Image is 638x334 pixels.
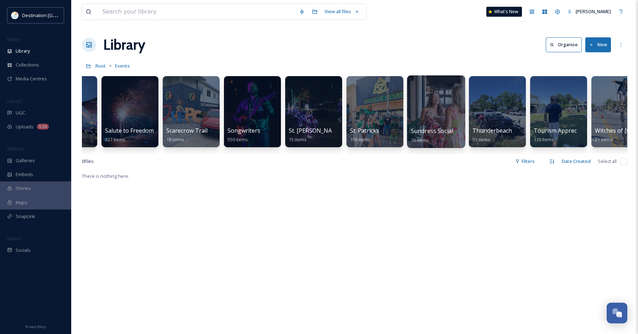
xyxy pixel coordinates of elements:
span: Salute to Freedom [105,127,154,134]
span: Library [16,48,30,54]
span: Scarecrow Trail [166,127,208,134]
span: Stories [16,185,31,192]
span: Media Centres [16,75,47,82]
img: download.png [11,12,19,19]
span: MEDIA [7,37,20,42]
span: St. [PERSON_NAME] Christmas Tree Lighting [289,127,409,134]
span: 21 items [595,136,613,143]
a: St. Patricks156 items [350,127,379,143]
span: 70 items [411,137,429,143]
span: 156 items [350,136,370,143]
span: Maps [16,199,27,206]
span: 53 items [472,136,490,143]
a: Thunderbeach53 items [472,127,512,143]
span: 550 items [228,136,248,143]
span: SnapLink [16,213,35,220]
a: Songwriters550 items [228,127,260,143]
span: Songwriters [228,127,260,134]
span: SOCIALS [7,236,21,241]
span: Galleries [16,157,35,164]
span: UGC [16,110,25,116]
span: 327 items [105,136,125,143]
span: 0 file s [82,158,94,165]
span: Root [95,63,106,69]
span: Socials [16,247,31,254]
a: Organise [546,37,585,52]
span: Embeds [16,171,33,178]
div: 1.1k [37,124,49,129]
a: What's New [486,7,522,17]
span: St. Patricks [350,127,379,134]
span: Privacy Policy [25,324,46,329]
span: Select all [598,158,617,165]
a: Privacy Policy [25,322,46,330]
a: Events [115,62,130,70]
span: Thunderbeach [472,127,512,134]
a: Scarecrow Trail18 items [166,127,208,143]
span: COLLECT [7,99,22,104]
span: Uploads [16,123,33,130]
span: Destination [GEOGRAPHIC_DATA] [22,12,93,18]
span: 18 items [166,136,184,143]
span: Tourism Appreciation [534,127,592,134]
a: Sundress Social70 items [411,128,453,143]
span: 110 items [534,136,554,143]
div: Filters [512,154,538,168]
a: View all files [321,5,363,18]
a: St. [PERSON_NAME] Christmas Tree Lighting15 items [289,127,409,143]
a: Tourism Appreciation110 items [534,127,592,143]
span: Events [115,63,130,69]
div: Date Created [558,154,594,168]
span: 15 items [289,136,307,143]
span: WIDGETS [7,146,23,152]
a: [PERSON_NAME] [564,5,615,18]
span: [PERSON_NAME] [576,8,611,15]
a: Salute to Freedom327 items [105,127,154,143]
span: There is nothing here. [82,173,129,179]
span: Collections [16,62,39,68]
button: New [585,37,611,52]
a: Root [95,62,106,70]
span: Sundress Social [411,127,453,135]
button: Organise [546,37,582,52]
button: Open Chat [607,303,627,323]
a: Library [103,34,145,55]
input: Search your library [99,4,296,20]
